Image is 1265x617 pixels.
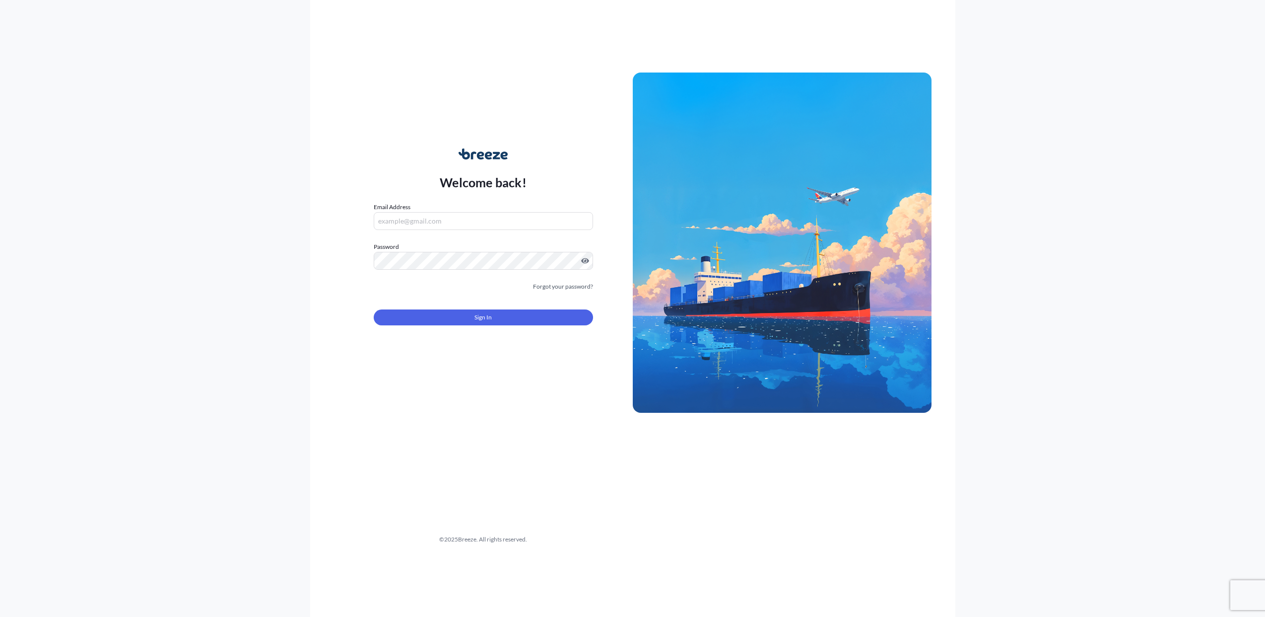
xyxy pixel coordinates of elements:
[374,309,593,325] button: Sign In
[440,174,527,190] p: Welcome back!
[633,73,932,412] img: Ship illustration
[474,312,492,322] span: Sign In
[581,257,589,265] button: Show password
[334,535,633,544] div: © 2025 Breeze. All rights reserved.
[374,212,593,230] input: example@gmail.com
[533,282,593,292] a: Forgot your password?
[374,202,410,212] label: Email Address
[374,242,593,252] label: Password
